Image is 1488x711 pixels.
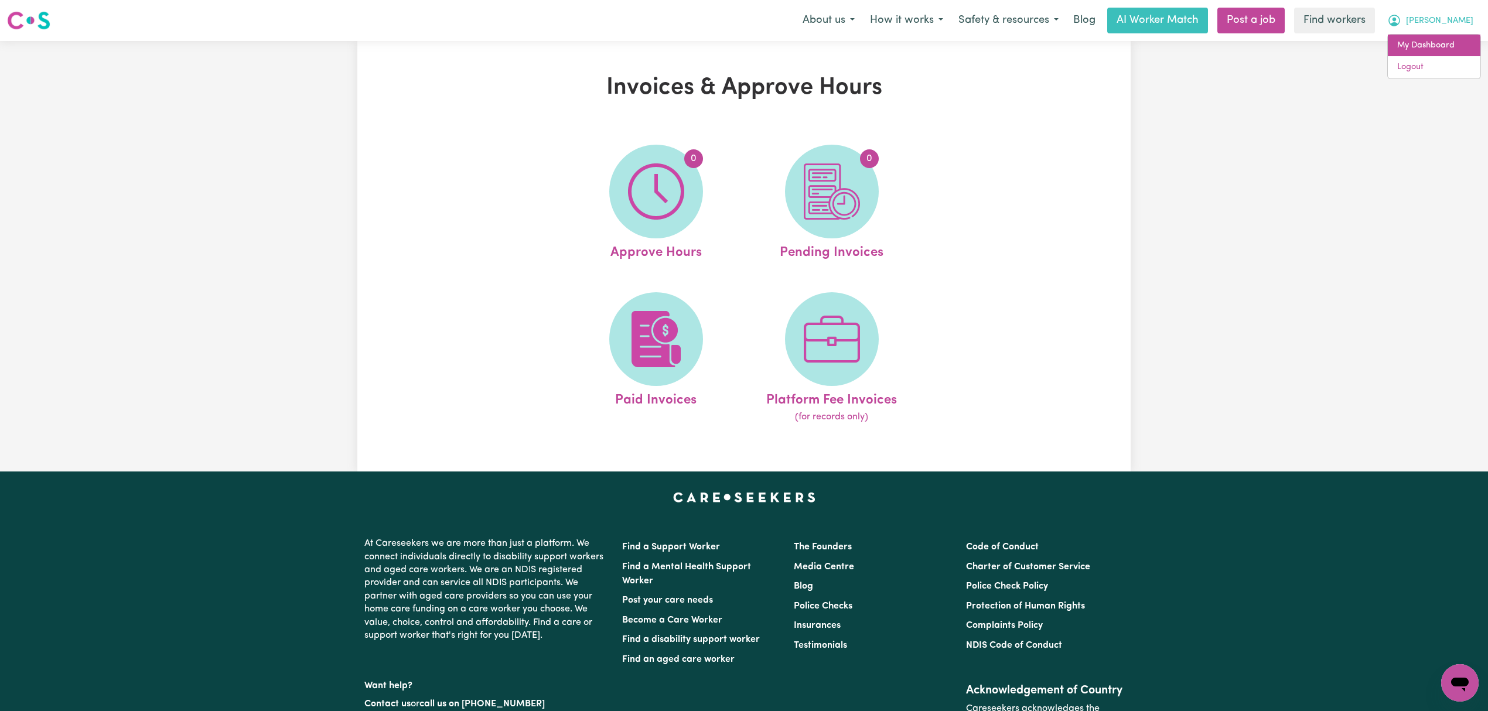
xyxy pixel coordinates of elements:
span: Pending Invoices [780,238,883,263]
a: Paid Invoices [572,292,740,425]
a: Become a Care Worker [622,616,722,625]
a: Code of Conduct [966,542,1039,552]
span: [PERSON_NAME] [1406,15,1473,28]
h1: Invoices & Approve Hours [493,74,995,102]
button: Safety & resources [951,8,1066,33]
a: My Dashboard [1388,35,1480,57]
span: 0 [684,149,703,168]
img: Careseekers logo [7,10,50,31]
span: Platform Fee Invoices [766,386,897,411]
span: 0 [860,149,879,168]
a: Police Checks [794,601,852,611]
a: Find a Support Worker [622,542,720,552]
button: My Account [1380,8,1481,33]
a: Find an aged care worker [622,655,735,664]
a: Protection of Human Rights [966,601,1085,611]
a: Platform Fee Invoices(for records only) [748,292,916,425]
a: The Founders [794,542,852,552]
a: Charter of Customer Service [966,562,1090,572]
a: AI Worker Match [1107,8,1208,33]
span: Approve Hours [610,238,702,263]
a: NDIS Code of Conduct [966,641,1062,650]
span: Paid Invoices [615,386,697,411]
a: Police Check Policy [966,582,1048,591]
p: At Careseekers we are more than just a platform. We connect individuals directly to disability su... [364,532,608,647]
a: Logout [1388,56,1480,78]
a: Pending Invoices [748,145,916,263]
a: Insurances [794,621,841,630]
a: Testimonials [794,641,847,650]
a: Careseekers home page [673,493,815,502]
a: Complaints Policy [966,621,1043,630]
span: (for records only) [795,410,868,424]
iframe: Button to launch messaging window, conversation in progress [1441,664,1479,702]
a: Find a disability support worker [622,635,760,644]
div: My Account [1387,34,1481,79]
a: call us on [PHONE_NUMBER] [419,699,545,709]
a: Media Centre [794,562,854,572]
a: Careseekers logo [7,7,50,34]
h2: Acknowledgement of Country [966,683,1124,698]
a: Find a Mental Health Support Worker [622,562,751,586]
p: Want help? [364,675,608,692]
button: About us [795,8,862,33]
a: Blog [794,582,813,591]
a: Approve Hours [572,145,740,263]
a: Find workers [1294,8,1375,33]
a: Blog [1066,8,1103,33]
button: How it works [862,8,951,33]
a: Contact us [364,699,411,709]
a: Post a job [1217,8,1285,33]
a: Post your care needs [622,596,713,605]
